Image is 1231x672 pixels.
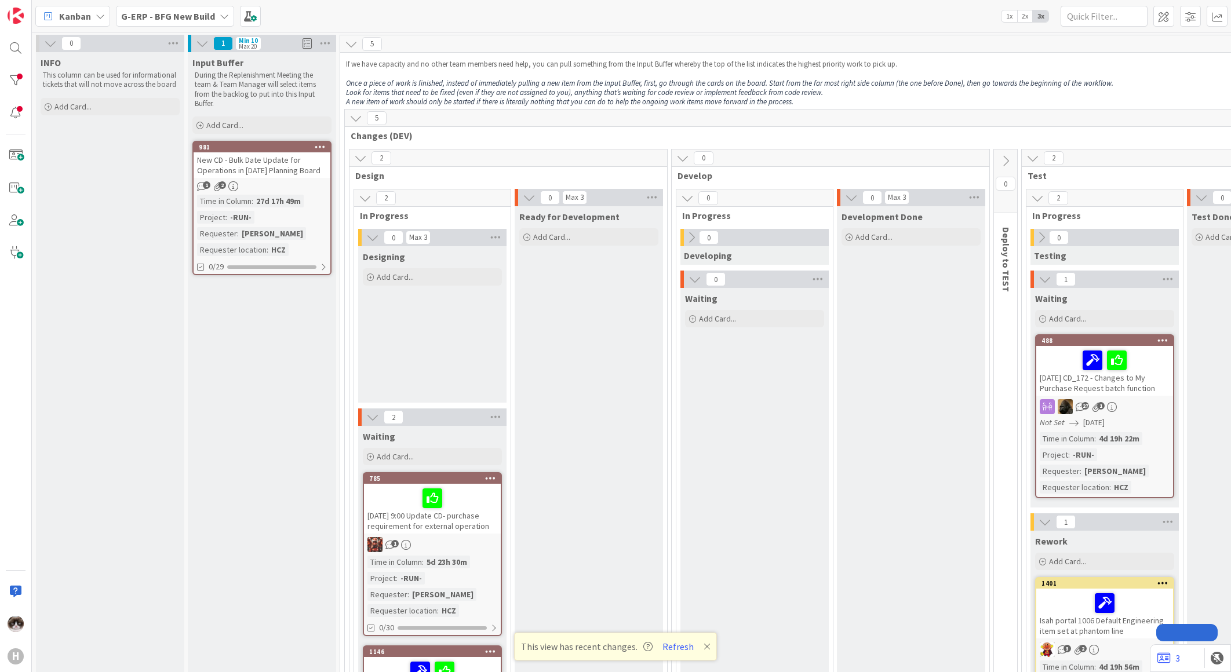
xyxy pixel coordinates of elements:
[684,250,732,261] span: Developing
[384,231,403,244] span: 0
[194,142,330,152] div: 981
[239,227,306,240] div: [PERSON_NAME]
[698,191,718,205] span: 0
[121,10,215,22] b: G-ERP - BFG New Build
[1056,515,1076,529] span: 1
[239,43,257,49] div: Max 20
[678,170,975,181] span: Develop
[519,211,620,222] span: Ready for Development
[367,588,407,601] div: Requester
[682,210,818,221] span: In Progress
[43,71,177,90] p: This column can be used for informational tickets that will not move across the board
[685,293,718,304] span: Waiting
[377,451,414,462] span: Add Card...
[1070,448,1097,461] div: -RUN-
[1041,337,1173,345] div: 488
[1061,6,1148,27] input: Quick Filter...
[376,191,396,205] span: 2
[346,97,793,107] em: A new item of work should only be started if there is literally nothing that you can do to help t...
[1036,589,1173,638] div: Isah portal 1006 Default Engineering item set at phantom line
[439,604,459,617] div: HCZ
[1049,556,1086,567] span: Add Card...
[1036,399,1173,414] div: ND
[1049,231,1069,244] span: 0
[1109,481,1111,494] span: :
[996,177,1015,191] span: 0
[367,604,437,617] div: Requester location
[59,9,91,23] span: Kanban
[267,243,268,256] span: :
[209,261,224,273] span: 0/29
[8,616,24,632] img: Kv
[694,151,713,165] span: 0
[1041,579,1173,587] div: 1401
[360,210,496,221] span: In Progress
[407,588,409,601] span: :
[1036,335,1173,396] div: 488[DATE] CD_172 - Changes to My Purchase Request batch function
[362,37,382,51] span: 5
[355,170,653,181] span: Design
[1083,417,1105,429] span: [DATE]
[237,227,239,240] span: :
[409,588,476,601] div: [PERSON_NAME]
[1157,651,1180,665] a: 3
[521,640,653,653] span: This view has recent changes.
[409,235,427,240] div: Max 3
[364,647,501,657] div: 1146
[1036,578,1173,589] div: 1401
[192,57,243,68] span: Input Buffer
[566,195,584,200] div: Max 3
[369,474,501,483] div: 785
[699,231,719,244] span: 0
[1058,399,1073,414] img: ND
[1079,645,1087,652] span: 2
[379,622,394,634] span: 0/30
[364,473,501,534] div: 785[DATE] 9:00 Update CD- purchase requirement for external operation
[1036,578,1173,638] div: 1401Isah portal 1006 Default Engineering item set at phantom line
[268,243,289,256] div: HCZ
[203,181,210,189] span: 1
[372,151,391,165] span: 2
[367,537,383,552] img: JK
[367,572,396,585] div: Project
[1036,346,1173,396] div: [DATE] CD_172 - Changes to My Purchase Request batch function
[1001,10,1017,22] span: 1x
[253,195,304,207] div: 27d 17h 49m
[1048,191,1068,205] span: 2
[225,211,227,224] span: :
[1111,481,1131,494] div: HCZ
[699,313,736,324] span: Add Card...
[252,195,253,207] span: :
[199,143,330,151] div: 981
[369,648,501,656] div: 1146
[1035,293,1068,304] span: Waiting
[1040,465,1080,477] div: Requester
[1081,465,1149,477] div: [PERSON_NAME]
[391,540,399,547] span: 1
[1064,645,1071,652] span: 3
[658,639,698,654] button: Refresh
[1017,10,1033,22] span: 2x
[367,111,387,125] span: 5
[218,181,226,189] span: 2
[1036,642,1173,657] div: LC
[192,141,332,275] a: 981New CD - Bulk Date Update for Operations in [DATE] Planning BoardTime in Column:27d 17h 49mPro...
[8,8,24,24] img: Visit kanbanzone.com
[346,78,1113,88] em: Once a piece of work is finished, instead of immediately pulling a new item from the Input Buffer...
[422,556,424,568] span: :
[377,272,414,282] span: Add Card...
[8,648,24,664] div: H
[54,101,92,112] span: Add Card...
[41,57,61,68] span: INFO
[1049,313,1086,324] span: Add Card...
[1081,402,1089,410] span: 27
[424,556,470,568] div: 5d 23h 30m
[363,472,502,636] a: 785[DATE] 9:00 Update CD- purchase requirement for external operationJKTime in Column:5d 23h 30mP...
[855,232,893,242] span: Add Card...
[1097,402,1105,410] span: 1
[364,537,501,552] div: JK
[1056,272,1076,286] span: 1
[213,36,233,50] span: 1
[364,473,501,484] div: 785
[1068,448,1070,461] span: :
